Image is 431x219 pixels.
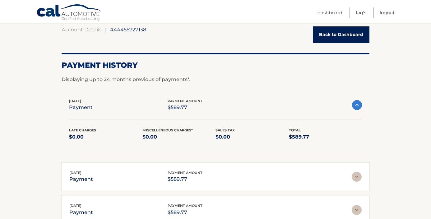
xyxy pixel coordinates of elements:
[69,208,93,217] p: payment
[168,175,202,184] p: $589.77
[69,171,81,175] span: [DATE]
[352,100,362,110] img: accordion-active.svg
[105,26,107,33] span: |
[352,205,362,215] img: accordion-rest.svg
[352,172,362,182] img: accordion-rest.svg
[62,76,369,83] p: Displaying up to 24 months previous of payments*.
[168,203,202,208] span: payment amount
[168,171,202,175] span: payment amount
[36,4,102,22] a: Cal Automotive
[215,128,235,132] span: Sales Tax
[168,103,202,112] p: $589.77
[69,175,93,184] p: payment
[62,61,369,70] h2: Payment History
[289,133,362,141] p: $589.77
[62,26,102,33] a: Account Details
[356,7,366,18] a: FAQ's
[215,133,289,141] p: $0.00
[313,26,369,43] a: Back to Dashboard
[69,99,81,103] span: [DATE]
[142,133,216,141] p: $0.00
[110,26,146,33] span: #44455727138
[380,7,395,18] a: Logout
[69,203,81,208] span: [DATE]
[168,99,202,103] span: payment amount
[142,128,193,132] span: Miscelleneous Charges*
[69,128,96,132] span: Late Charges
[289,128,301,132] span: Total
[69,103,93,112] p: payment
[317,7,342,18] a: Dashboard
[69,133,142,141] p: $0.00
[168,208,202,217] p: $589.77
